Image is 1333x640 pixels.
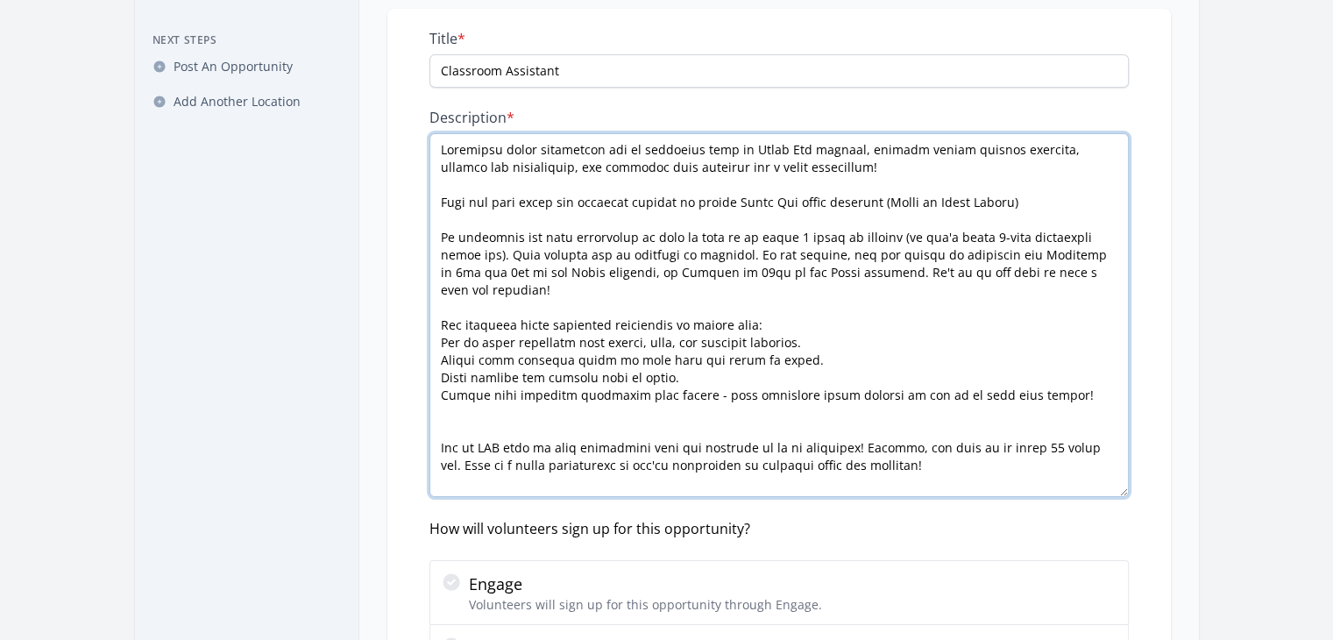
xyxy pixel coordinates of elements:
label: Title [429,30,1129,47]
a: Add Another Location [142,86,351,117]
p: Engage [469,572,822,596]
div: How will volunteers sign up for this opportunity? [429,518,1129,539]
span: Add Another Location [174,93,301,110]
label: Description [429,109,1129,126]
h3: Next Steps [142,33,351,47]
span: Post An Opportunity [174,58,293,75]
a: Post An Opportunity [142,51,351,82]
p: Volunteers will sign up for this opportunity through Engage. [469,596,822,614]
